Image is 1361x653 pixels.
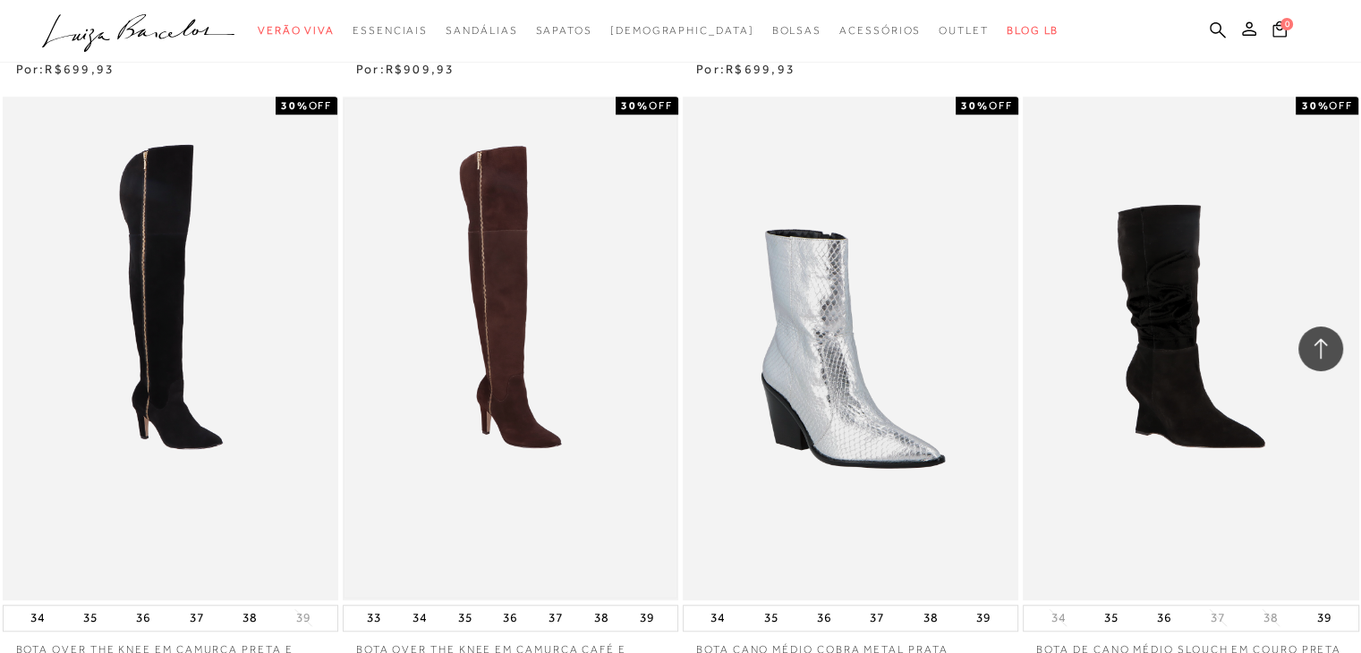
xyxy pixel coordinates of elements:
[1311,606,1336,631] button: 39
[4,99,336,598] img: BOTA OVER THE KNEE EM CAMURÇA PRETA E SALTO ALTO
[649,99,673,112] span: OFF
[1301,99,1329,112] strong: 30%
[1258,609,1283,626] button: 38
[1329,99,1353,112] span: OFF
[961,99,989,112] strong: 30%
[356,62,455,76] span: Por:
[971,606,996,631] button: 39
[407,606,432,631] button: 34
[362,606,387,631] button: 33
[131,606,156,631] button: 36
[535,14,591,47] a: categoryNavScreenReaderText
[939,24,989,37] span: Outlet
[258,24,335,37] span: Verão Viva
[25,606,50,631] button: 34
[1007,24,1059,37] span: BLOG LB
[621,99,649,112] strong: 30%
[939,14,989,47] a: categoryNavScreenReaderText
[685,99,1016,598] img: BOTA CANO MÉDIO cobra metal prata
[345,99,676,598] img: BOTA OVER THE KNEE EM CAMURÇA CAFÉ E SALTO ALTO
[726,62,795,76] span: R$699,93
[839,24,921,37] span: Acessórios
[989,99,1013,112] span: OFF
[839,14,921,47] a: categoryNavScreenReaderText
[1007,14,1059,47] a: BLOG LB
[1152,606,1177,631] button: 36
[634,606,659,631] button: 39
[45,62,115,76] span: R$699,93
[1099,606,1124,631] button: 35
[1045,609,1070,626] button: 34
[386,62,455,76] span: R$909,93
[452,606,477,631] button: 35
[78,606,103,631] button: 35
[864,606,889,631] button: 37
[610,24,754,37] span: [DEMOGRAPHIC_DATA]
[610,14,754,47] a: noSubCategoriesText
[759,606,784,631] button: 35
[498,606,523,631] button: 36
[184,606,209,631] button: 37
[281,99,309,112] strong: 30%
[812,606,837,631] button: 36
[353,14,428,47] a: categoryNavScreenReaderText
[535,24,591,37] span: Sapatos
[1280,18,1293,30] span: 0
[543,606,568,631] button: 37
[771,24,821,37] span: Bolsas
[237,606,262,631] button: 38
[446,14,517,47] a: categoryNavScreenReaderText
[308,99,332,112] span: OFF
[1205,609,1230,626] button: 37
[1267,20,1292,44] button: 0
[589,606,614,631] button: 38
[918,606,943,631] button: 38
[16,62,115,76] span: Por:
[353,24,428,37] span: Essenciais
[1025,99,1357,598] img: BOTA DE CANO MÉDIO SLOUCH EM COURO PRETA E SALTO ALTO ANABELA
[705,606,730,631] button: 34
[258,14,335,47] a: categoryNavScreenReaderText
[446,24,517,37] span: Sandálias
[291,609,316,626] button: 39
[771,14,821,47] a: categoryNavScreenReaderText
[696,62,795,76] span: Por:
